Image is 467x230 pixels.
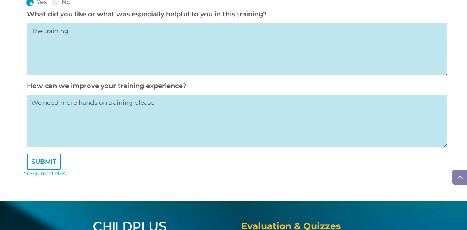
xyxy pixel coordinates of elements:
label: How can we improve your training experience? [27,82,186,90]
label: What did you like or what was especially helpful to you in this training? [27,10,267,18]
font: * required fields [23,170,66,177]
input: SUBMIT [27,154,61,170]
